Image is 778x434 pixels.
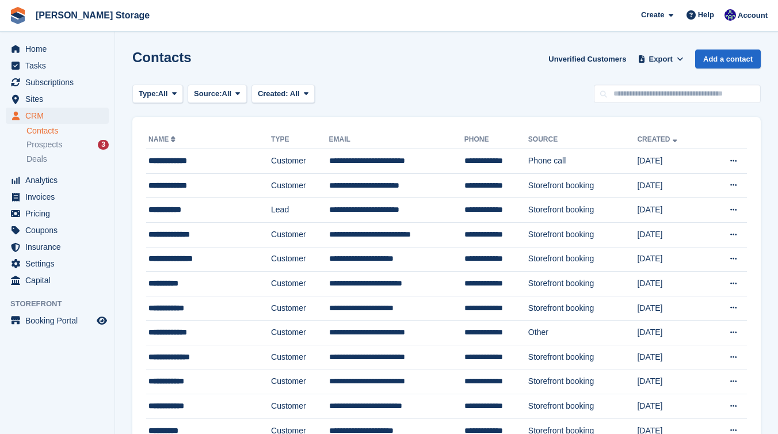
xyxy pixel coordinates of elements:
[637,247,707,272] td: [DATE]
[25,108,94,124] span: CRM
[695,50,761,68] a: Add a contact
[6,74,109,90] a: menu
[637,173,707,198] td: [DATE]
[25,91,94,107] span: Sites
[635,50,686,68] button: Export
[271,321,329,345] td: Customer
[271,173,329,198] td: Customer
[31,6,154,25] a: [PERSON_NAME] Storage
[95,314,109,328] a: Preview store
[637,345,707,370] td: [DATE]
[738,10,768,21] span: Account
[25,272,94,288] span: Capital
[698,9,714,21] span: Help
[222,88,232,100] span: All
[271,345,329,370] td: Customer
[26,139,62,150] span: Prospects
[528,131,638,149] th: Source
[271,131,329,149] th: Type
[26,153,109,165] a: Deals
[329,131,464,149] th: Email
[637,296,707,321] td: [DATE]
[132,85,183,104] button: Type: All
[25,256,94,272] span: Settings
[6,172,109,188] a: menu
[637,198,707,223] td: [DATE]
[6,58,109,74] a: menu
[528,272,638,296] td: Storefront booking
[26,154,47,165] span: Deals
[544,50,631,68] a: Unverified Customers
[637,370,707,394] td: [DATE]
[637,321,707,345] td: [DATE]
[25,222,94,238] span: Coupons
[637,149,707,174] td: [DATE]
[637,394,707,419] td: [DATE]
[528,222,638,247] td: Storefront booking
[25,239,94,255] span: Insurance
[528,247,638,272] td: Storefront booking
[724,9,736,21] img: Ross Watt
[6,256,109,272] a: menu
[528,321,638,345] td: Other
[290,89,300,98] span: All
[188,85,247,104] button: Source: All
[25,189,94,205] span: Invoices
[6,313,109,329] a: menu
[6,108,109,124] a: menu
[271,370,329,394] td: Customer
[6,41,109,57] a: menu
[271,394,329,419] td: Customer
[528,394,638,419] td: Storefront booking
[637,222,707,247] td: [DATE]
[271,247,329,272] td: Customer
[132,50,192,65] h1: Contacts
[26,125,109,136] a: Contacts
[528,296,638,321] td: Storefront booking
[528,149,638,174] td: Phone call
[6,205,109,222] a: menu
[25,313,94,329] span: Booking Portal
[637,135,679,143] a: Created
[26,139,109,151] a: Prospects 3
[25,74,94,90] span: Subscriptions
[528,173,638,198] td: Storefront booking
[25,172,94,188] span: Analytics
[25,58,94,74] span: Tasks
[258,89,288,98] span: Created:
[6,222,109,238] a: menu
[271,222,329,247] td: Customer
[6,239,109,255] a: menu
[464,131,528,149] th: Phone
[10,298,115,310] span: Storefront
[641,9,664,21] span: Create
[25,205,94,222] span: Pricing
[6,189,109,205] a: menu
[528,345,638,370] td: Storefront booking
[6,91,109,107] a: menu
[649,54,673,65] span: Export
[271,296,329,321] td: Customer
[139,88,158,100] span: Type:
[271,149,329,174] td: Customer
[148,135,178,143] a: Name
[271,198,329,223] td: Lead
[251,85,315,104] button: Created: All
[9,7,26,24] img: stora-icon-8386f47178a22dfd0bd8f6a31ec36ba5ce8667c1dd55bd0f319d3a0aa187defe.svg
[194,88,222,100] span: Source:
[528,198,638,223] td: Storefront booking
[158,88,168,100] span: All
[528,370,638,394] td: Storefront booking
[271,272,329,296] td: Customer
[98,140,109,150] div: 3
[6,272,109,288] a: menu
[25,41,94,57] span: Home
[637,272,707,296] td: [DATE]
